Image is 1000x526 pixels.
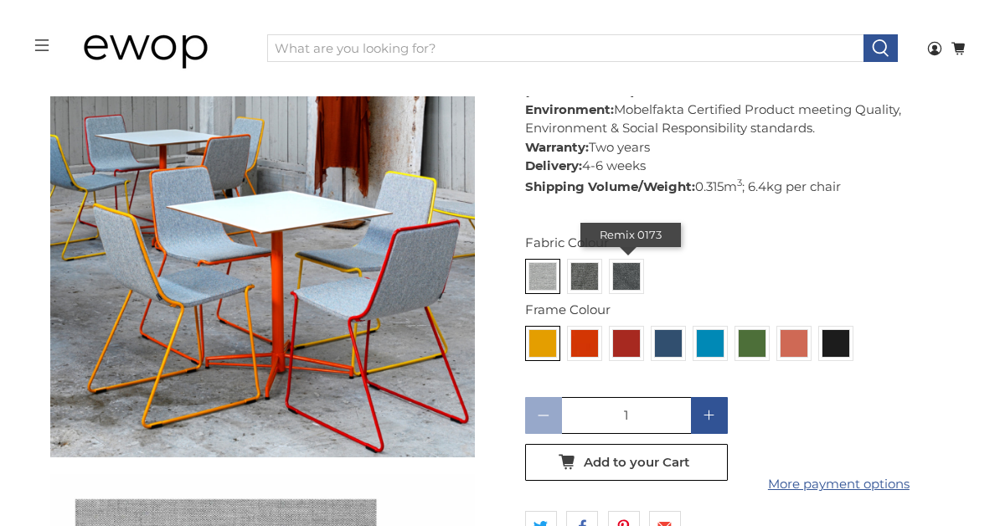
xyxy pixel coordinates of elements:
a: More payment options [738,475,941,494]
div: Frame Colour [525,301,950,320]
sup: 3 [737,177,742,188]
div: Fabric Colour [525,234,950,253]
span: Add to your Cart [584,455,689,470]
strong: Warranty: [525,139,589,155]
button: Add to your Cart [525,444,728,481]
input: What are you looking for? [267,34,864,63]
div: Remix 0173 [580,223,681,248]
strong: Shipping Volume/Weight: [525,178,695,194]
strong: Delivery: [525,157,582,173]
span: Mobelfakta Certified Product meeting Quality, Environment & Social Responsibility standards. [525,101,901,137]
a: Johanson Design Office Speed Stackable Chair Set of Four [50,33,475,457]
strong: Environment: [525,101,614,117]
